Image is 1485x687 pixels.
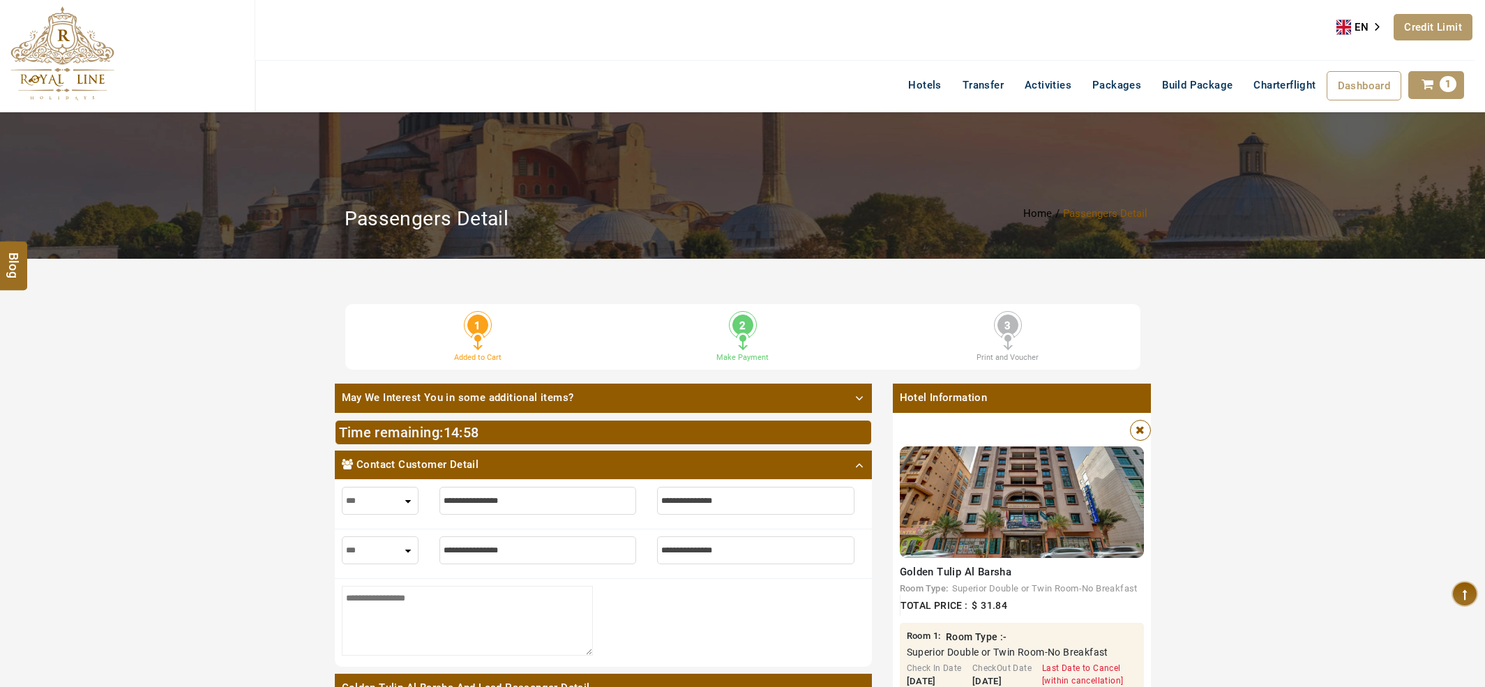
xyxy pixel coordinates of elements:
li: Passengers Detail [1063,207,1147,220]
span: 1 [1440,76,1456,92]
span: Dashboard [1338,80,1391,92]
a: May We Interest You in some additional items? [335,384,872,412]
span: Hotel Information [893,384,1151,412]
a: Credit Limit [1394,14,1472,40]
div: Language [1336,17,1389,38]
b: Room Type: [900,583,949,594]
span: Superior Double or Twin Room-No Breakfast [907,645,1108,659]
a: EN [1336,17,1389,38]
h3: Print and Voucher [886,353,1130,362]
span: 1 [933,631,938,641]
div: Last Date to Cancel [1042,663,1123,674]
span: Charterflight [1253,79,1316,91]
span: : [907,630,941,644]
span: : [444,424,479,441]
h3: Added to Cart [356,353,600,362]
a: Build Package [1152,71,1243,99]
span: Contact Customer Detail [356,458,478,472]
span: Time remaining: [339,424,444,441]
a: Superior Double or Twin Room-No Breakfast [952,583,1141,594]
span: Superior Double or Twin Room-No Breakfast [952,583,1138,594]
span: 14 [444,424,460,441]
h2: Passengers Detail [345,203,509,231]
span: 58 [463,424,479,441]
a: Charterflight [1243,71,1326,99]
div: CheckOut Date [972,663,1032,674]
a: 1 [1408,71,1464,99]
a: Packages [1082,71,1152,99]
span: 1 [467,315,488,335]
span: 31.84 [981,600,1007,611]
span: $ [972,600,977,611]
span: Room [907,631,931,641]
b: Room Type :- [946,631,1007,642]
a: Home [1023,207,1055,220]
span: 2 [732,315,753,335]
img: The Royal Line Holidays [10,6,114,100]
div: [within cancellation] [1042,675,1123,687]
a: Transfer [952,71,1014,99]
span: Total Price : [900,600,968,611]
span: 3 [997,315,1018,335]
a: Hotels [898,71,951,99]
div: Check In Date [907,663,962,674]
a: Activities [1014,71,1082,99]
img: 142016a9ae3b0e874e9e818f7da5008162ce5d2a.jpeg [900,446,1144,558]
span: Blog [5,252,23,264]
span: Golden Tulip Al Barsha [900,566,1012,578]
aside: Language selected: English [1336,17,1389,38]
h3: Make Payment [621,353,865,362]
